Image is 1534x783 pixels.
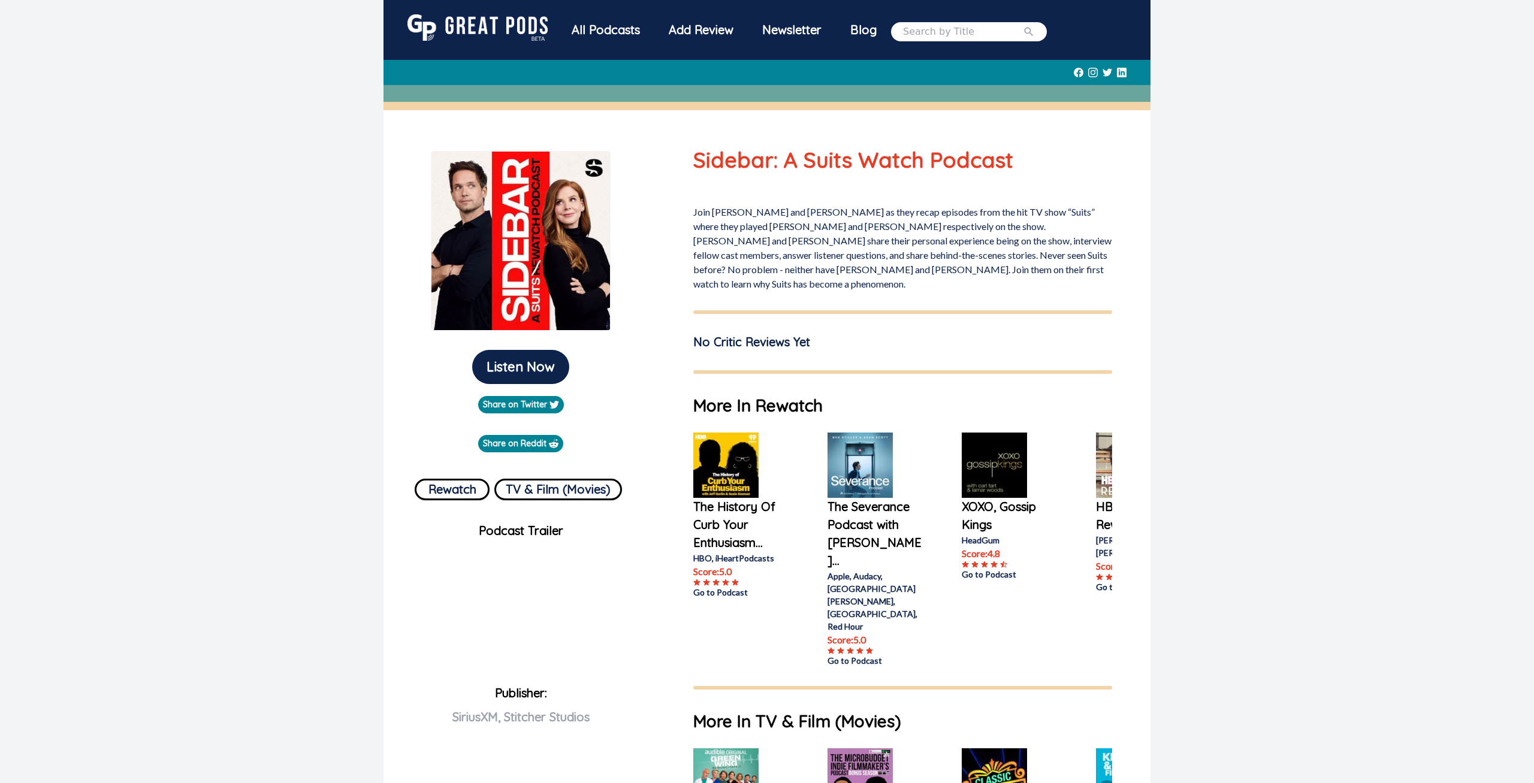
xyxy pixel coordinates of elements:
input: Search by Title [903,25,1023,39]
button: TV & Film (Movies) [494,479,622,500]
a: Rewatch [415,474,490,500]
a: XOXO, Gossip Kings [962,498,1058,534]
a: The History Of Curb Your Enthusiasm... [693,498,789,552]
p: Score: 4.8 [962,546,1058,561]
p: HeadGum [962,534,1058,546]
a: HBO Girls Rewatch [1096,498,1192,534]
img: The Severance Podcast with Ben Stiller & Adam Scott [828,433,893,498]
a: Share on Twitter [478,396,564,413]
span: SiriusXM, Stitcher Studios [452,709,590,724]
p: Sidebar: A Suits Watch Podcast [693,144,1112,176]
a: Go to Podcast [1096,581,1192,593]
a: Go to Podcast [962,568,1058,581]
a: TV & Film (Movies) [494,474,622,500]
a: All Podcasts [557,14,654,49]
p: Podcast Trailer [393,522,649,540]
img: Sidebar: A Suits Watch Podcast [431,151,611,331]
p: HBO, iHeartPodcasts [693,552,789,564]
a: Share on Reddit [478,435,563,452]
a: Newsletter [748,14,836,49]
h1: More In Rewatch [693,393,1112,418]
a: The Severance Podcast with [PERSON_NAME]... [828,498,923,570]
img: The History Of Curb Your Enthusiasm With Jeff Garlin & Susie Essman [693,433,759,498]
img: XOXO, Gossip Kings [962,433,1027,498]
a: Add Review [654,14,748,46]
a: Blog [836,14,891,46]
img: GreatPods [407,14,548,41]
p: Score: 5.0 [1096,559,1192,573]
p: Apple, Audacy, [GEOGRAPHIC_DATA][PERSON_NAME], [GEOGRAPHIC_DATA], Red Hour [828,570,923,633]
button: Listen Now [472,350,569,384]
div: All Podcasts [557,14,654,46]
button: Rewatch [415,479,490,500]
p: Score: 5.0 [828,633,923,647]
p: Publisher: [393,681,649,767]
h1: More In TV & Film (Movies) [693,709,1112,734]
p: [PERSON_NAME], [PERSON_NAME] [1096,534,1192,559]
p: Score: 5.0 [693,564,789,579]
div: Newsletter [748,14,836,46]
img: HBO Girls Rewatch [1096,433,1161,498]
p: Join [PERSON_NAME] and [PERSON_NAME] as they recap episodes from the hit TV show “Suits” where th... [693,200,1112,291]
h1: No Critic Reviews Yet [693,333,810,351]
a: Go to Podcast [828,654,923,667]
a: Go to Podcast [693,586,789,598]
